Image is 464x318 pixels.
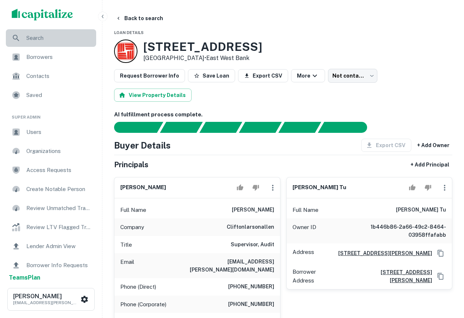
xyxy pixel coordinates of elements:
[6,105,96,123] li: Super Admin
[105,122,160,133] div: Sending borrower request to AI...
[26,34,92,42] span: Search
[160,122,203,133] div: Your request is received and processing...
[358,223,446,239] h6: 1b446b86-2a66-49c2-8464-03958ffafabb
[9,273,40,282] a: TeamsPlan
[6,218,96,236] a: Review LTV Flagged Transactions
[293,183,346,192] h6: [PERSON_NAME] tu
[227,223,274,232] h6: cliftonlarsonallen
[228,300,274,309] h6: [PHONE_NUMBER]
[113,12,166,25] button: Back to search
[6,142,96,160] a: Organizations
[228,283,274,291] h6: [PHONE_NUMBER]
[6,29,96,47] a: Search
[120,223,144,232] p: Company
[9,274,40,281] strong: Teams Plan
[278,122,321,133] div: Principals found, still searching for contact information. This may take time...
[6,67,96,85] a: Contacts
[6,86,96,104] a: Saved
[414,139,452,152] button: + Add Owner
[120,300,166,309] p: Phone (Corporate)
[120,183,166,192] h6: [PERSON_NAME]
[293,223,316,239] p: Owner ID
[143,40,262,54] h3: [STREET_ADDRESS]
[318,122,376,133] div: AI fulfillment process complete.
[120,206,146,214] p: Full Name
[26,72,92,81] span: Contacts
[188,69,235,82] button: Save Loan
[26,166,92,175] span: Access Requests
[186,258,274,274] h6: [EMAIL_ADDRESS][PERSON_NAME][DOMAIN_NAME]
[120,283,156,291] p: Phone (Direct)
[114,89,192,102] button: View Property Details
[6,123,96,141] a: Users
[249,180,262,195] button: Reject
[291,69,325,82] button: More
[6,161,96,179] a: Access Requests
[427,259,464,295] iframe: Chat Widget
[114,111,452,119] h6: AI fulfillment process complete.
[332,249,432,257] a: [STREET_ADDRESS][PERSON_NAME]
[26,223,92,232] span: Review LTV Flagged Transactions
[114,139,171,152] h4: Buyer Details
[26,185,92,194] span: Create Notable Person
[328,69,377,83] div: Not contacted
[339,268,432,284] a: [STREET_ADDRESS][PERSON_NAME]
[293,248,314,259] p: Address
[143,54,262,63] p: [GEOGRAPHIC_DATA] •
[408,158,452,171] button: + Add Principal
[26,147,92,156] span: Organizations
[206,55,249,61] a: East West Bank
[232,206,274,214] h6: [PERSON_NAME]
[239,122,282,133] div: Principals found, AI now looking for contact information...
[114,30,144,35] span: Loan Details
[234,180,246,195] button: Accept
[422,180,434,195] button: Reject
[13,299,79,306] p: [EMAIL_ADDRESS][PERSON_NAME][DOMAIN_NAME]
[396,206,446,214] h6: [PERSON_NAME] tu
[12,9,73,20] img: capitalize-logo.png
[435,248,446,259] button: Copy Address
[6,180,96,198] a: Create Notable Person
[6,48,96,66] a: Borrowers
[293,268,336,285] p: Borrower Address
[26,53,92,61] span: Borrowers
[13,293,79,299] h6: [PERSON_NAME]
[114,159,148,170] h5: Principals
[406,180,419,195] button: Accept
[199,122,242,133] div: Documents found, AI parsing details...
[6,237,96,255] a: Lender Admin View
[26,128,92,136] span: Users
[26,204,92,213] span: Review Unmatched Transactions
[231,240,274,249] h6: Supervisor, Audit
[120,258,134,274] p: Email
[120,240,132,249] p: Title
[26,91,92,100] span: Saved
[6,257,96,274] a: Borrower Info Requests
[293,206,318,214] p: Full Name
[26,261,92,270] span: Borrower Info Requests
[6,199,96,217] a: Review Unmatched Transactions
[114,69,185,82] button: Request Borrower Info
[7,288,95,311] button: [PERSON_NAME][EMAIL_ADDRESS][PERSON_NAME][DOMAIN_NAME]
[238,69,288,82] button: Export CSV
[26,242,92,251] span: Lender Admin View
